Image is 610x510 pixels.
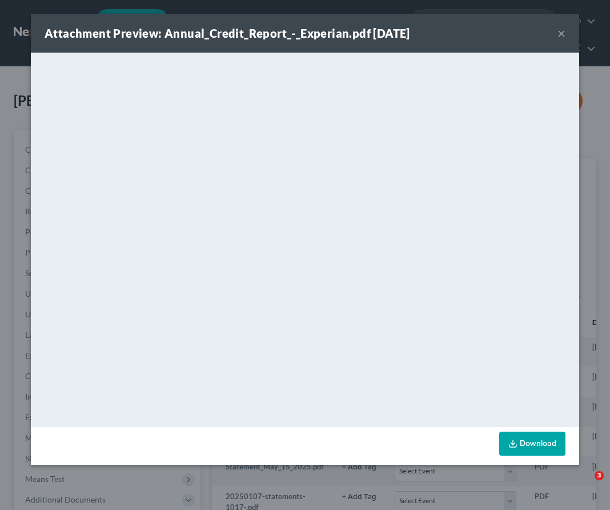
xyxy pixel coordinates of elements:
a: Download [499,432,565,456]
span: 3 [595,471,604,480]
iframe: Intercom live chat [571,471,599,499]
iframe: <object ng-attr-data='[URL][DOMAIN_NAME]' type='application/pdf' width='100%' height='650px'></ob... [31,53,579,424]
button: × [557,26,565,40]
strong: Attachment Preview: Annual_Credit_Report_-_Experian.pdf [DATE] [45,26,410,40]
